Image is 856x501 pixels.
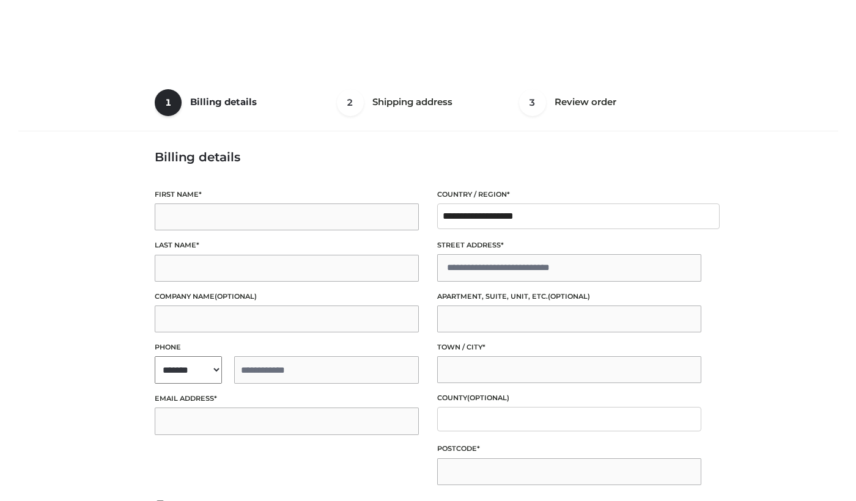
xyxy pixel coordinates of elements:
label: Postcode [437,443,701,455]
span: Review order [555,96,616,108]
span: 2 [337,89,364,116]
span: (optional) [548,292,590,301]
span: (optional) [215,292,257,301]
label: Town / City [437,342,701,353]
span: Shipping address [372,96,452,108]
label: Phone [155,342,419,353]
label: Country / Region [437,189,701,200]
span: 1 [155,89,182,116]
label: First name [155,189,419,200]
label: Apartment, suite, unit, etc. [437,291,701,302]
span: Billing details [190,96,257,108]
label: Last name [155,240,419,251]
label: Email address [155,393,419,404]
label: Company name [155,291,419,302]
span: (optional) [467,393,509,402]
span: 3 [519,89,546,116]
label: County [437,392,701,404]
h3: Billing details [155,150,701,164]
label: Street address [437,240,701,251]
